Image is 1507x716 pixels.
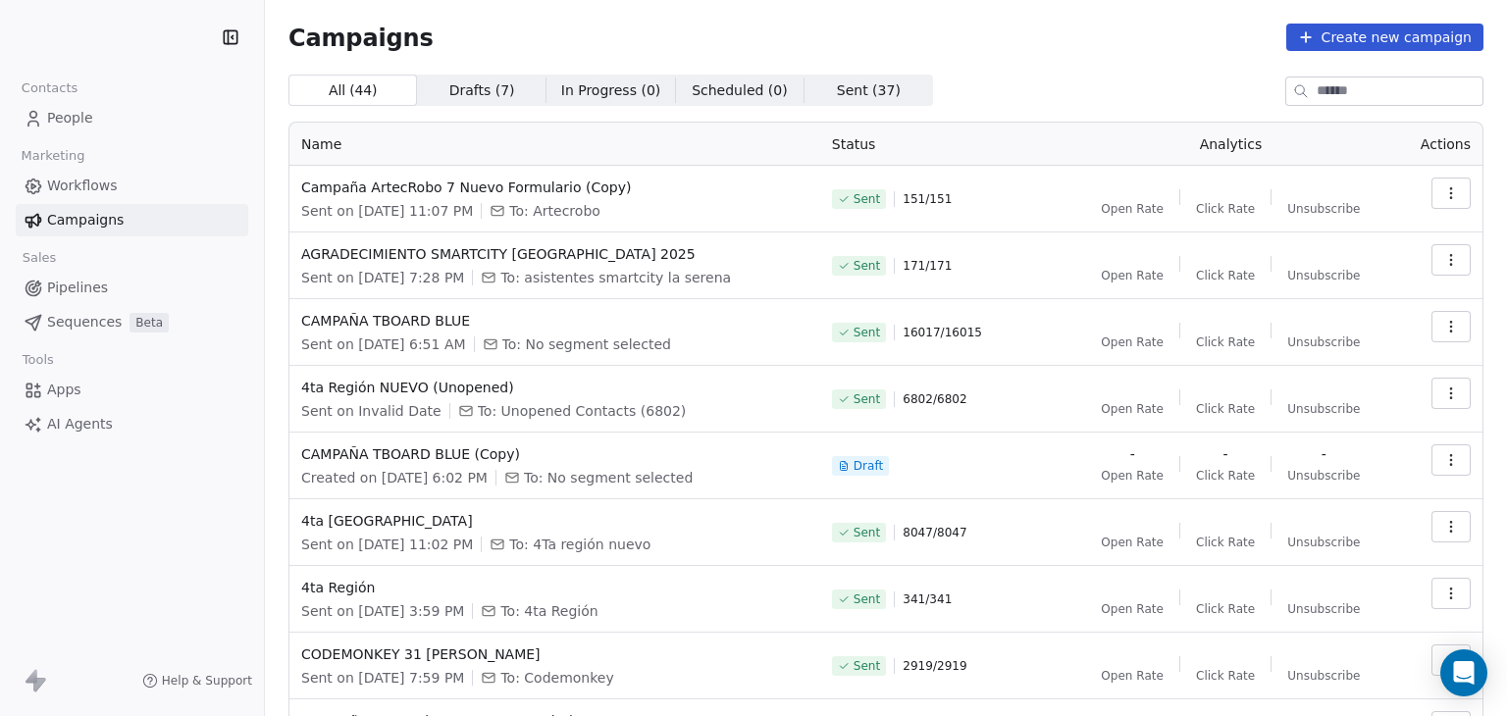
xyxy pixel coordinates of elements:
[500,601,598,621] span: To: 4ta Región
[301,311,808,331] span: CAMPAÑA TBOARD BLUE
[561,80,661,101] span: In Progress ( 0 )
[301,468,488,487] span: Created on [DATE] 6:02 PM
[1287,401,1360,417] span: Unsubscribe
[903,258,952,274] span: 171 / 171
[1286,24,1483,51] button: Create new campaign
[509,201,600,221] span: To: Artecrobo
[903,191,952,207] span: 151 / 151
[301,444,808,464] span: CAMPAÑA TBOARD BLUE (Copy)
[301,378,808,397] span: 4ta Región NUEVO (Unopened)
[1196,268,1255,283] span: Click Rate
[1287,334,1360,350] span: Unsubscribe
[13,74,86,103] span: Contacts
[1101,201,1164,217] span: Open Rate
[301,578,808,597] span: 4ta Región
[289,123,820,166] th: Name
[162,673,252,689] span: Help & Support
[1196,201,1255,217] span: Click Rate
[1101,535,1164,550] span: Open Rate
[903,325,982,340] span: 16017 / 16015
[1440,649,1487,696] div: Open Intercom Messenger
[47,312,122,332] span: Sequences
[301,668,464,688] span: Sent on [DATE] 7:59 PM
[500,668,613,688] span: To: Codemonkey
[47,176,118,196] span: Workflows
[837,80,901,101] span: Sent ( 37 )
[301,334,466,354] span: Sent on [DATE] 6:51 AM
[478,401,687,421] span: To: Unopened Contacts (6802)
[500,268,731,287] span: To: asistentes smartcity la serena
[854,458,883,474] span: Draft
[1196,334,1255,350] span: Click Rate
[301,644,808,664] span: CODEMONKEY 31 [PERSON_NAME]
[16,408,248,440] a: AI Agents
[854,525,880,540] span: Sent
[14,345,62,375] span: Tools
[1101,401,1164,417] span: Open Rate
[301,401,442,421] span: Sent on Invalid Date
[47,278,108,298] span: Pipelines
[301,178,808,197] span: Campaña ArtecRobo 7 Nuevo Formulario (Copy)
[13,141,93,171] span: Marketing
[1196,401,1255,417] span: Click Rate
[903,525,966,540] span: 8047 / 8047
[16,204,248,236] a: Campaigns
[1196,668,1255,684] span: Click Rate
[854,658,880,674] span: Sent
[1223,444,1228,464] span: -
[854,325,880,340] span: Sent
[301,511,808,531] span: 4ta [GEOGRAPHIC_DATA]
[47,414,113,435] span: AI Agents
[14,243,65,273] span: Sales
[449,80,515,101] span: Drafts ( 7 )
[288,24,434,51] span: Campaigns
[854,191,880,207] span: Sent
[854,591,880,607] span: Sent
[1101,601,1164,617] span: Open Rate
[301,244,808,264] span: AGRADECIMIENTO SMARTCITY [GEOGRAPHIC_DATA] 2025
[16,170,248,202] a: Workflows
[16,272,248,304] a: Pipelines
[301,201,473,221] span: Sent on [DATE] 11:07 PM
[1065,123,1396,166] th: Analytics
[301,601,464,621] span: Sent on [DATE] 3:59 PM
[47,210,124,230] span: Campaigns
[502,334,671,354] span: To: No segment selected
[1196,601,1255,617] span: Click Rate
[1396,123,1482,166] th: Actions
[903,658,966,674] span: 2919 / 2919
[1101,268,1164,283] span: Open Rate
[16,306,248,338] a: SequencesBeta
[130,313,169,332] span: Beta
[142,673,252,689] a: Help & Support
[854,258,880,274] span: Sent
[524,468,693,487] span: To: No segment selected
[1101,468,1164,484] span: Open Rate
[903,391,966,407] span: 6802 / 6802
[1287,201,1360,217] span: Unsubscribe
[903,591,952,607] span: 341 / 341
[1196,468,1255,484] span: Click Rate
[1196,535,1255,550] span: Click Rate
[1101,334,1164,350] span: Open Rate
[16,374,248,406] a: Apps
[301,535,473,554] span: Sent on [DATE] 11:02 PM
[301,268,464,287] span: Sent on [DATE] 7:28 PM
[1287,535,1360,550] span: Unsubscribe
[820,123,1065,166] th: Status
[47,380,81,400] span: Apps
[692,80,788,101] span: Scheduled ( 0 )
[509,535,650,554] span: To: 4Ta región nuevo
[1287,468,1360,484] span: Unsubscribe
[1101,668,1164,684] span: Open Rate
[1130,444,1135,464] span: -
[16,102,248,134] a: People
[1287,601,1360,617] span: Unsubscribe
[854,391,880,407] span: Sent
[1287,268,1360,283] span: Unsubscribe
[1287,668,1360,684] span: Unsubscribe
[1322,444,1326,464] span: -
[47,108,93,128] span: People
